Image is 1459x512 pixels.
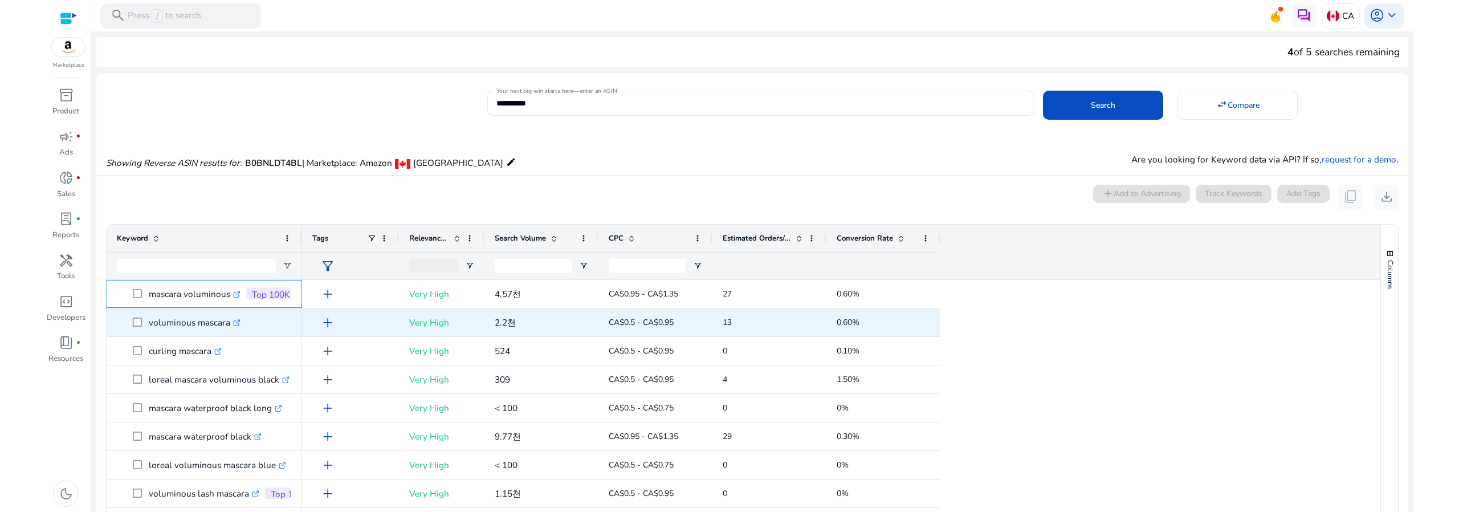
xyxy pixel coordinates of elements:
span: donut_small [59,170,74,185]
span: CPC [609,233,623,243]
p: loreal mascara voluminous black [149,368,290,391]
span: CA$0.95 - CA$1.35 [609,288,678,299]
p: Press to search [128,9,201,23]
span: add [320,372,335,387]
span: 0.60% [837,288,859,299]
input: Keyword Filter Input [117,259,276,273]
span: 0% [837,460,849,470]
span: CA$0.5 - CA$0.95 [609,346,674,356]
button: download [1375,185,1400,210]
div: of 5 searches remaining [1287,44,1400,59]
span: 4 [1287,45,1294,59]
button: Search [1043,91,1163,120]
p: Are you looking for Keyword data via API? If so, . [1131,153,1399,166]
span: 309 [495,373,510,385]
p: mascara voluminous [149,282,241,306]
span: 4 [723,374,727,385]
a: inventory_2Product [46,86,86,127]
p: Reports [52,230,79,241]
a: handymanTools [46,250,86,291]
button: Open Filter Menu [283,261,292,270]
span: add [320,401,335,416]
p: Very High [409,482,474,505]
img: ca.svg [1327,10,1339,22]
a: request for a demo [1322,153,1396,165]
mat-label: Your next big win starts here—enter an ASIN [496,87,617,95]
input: Search Volume Filter Input [495,259,572,273]
span: 0 [723,488,727,499]
span: 1.50% [837,374,859,385]
p: Marketplace [52,61,84,70]
span: [GEOGRAPHIC_DATA] [413,157,503,169]
p: voluminous lash mascara [149,482,259,505]
span: add [320,486,335,501]
span: CA$0.5 - CA$0.95 [609,374,674,385]
span: 0 [723,403,727,413]
p: loreal voluminous mascara blue [149,453,286,477]
a: campaignfiber_manual_recordAds [46,127,86,168]
span: 13 [723,317,732,328]
span: fiber_manual_record [76,176,81,181]
p: Top 100K [271,487,309,502]
span: Keyword [117,233,148,243]
mat-icon: edit [506,155,516,169]
button: Open Filter Menu [579,261,588,270]
p: curling mascara [149,339,222,363]
span: campaign [59,129,74,144]
p: Very High [409,396,474,420]
span: handyman [59,253,74,268]
span: add [320,315,335,330]
span: < 100 [495,402,517,414]
span: 1.15천 [495,487,521,499]
a: code_blocksDevelopers [46,292,86,333]
span: 0% [837,488,849,499]
span: 29 [723,431,732,442]
span: CA$0.5 - CA$0.95 [609,488,674,499]
p: Sales [57,189,75,200]
span: B0BNLDT4BL [245,157,302,169]
span: 0 [723,346,727,356]
span: code_blocks [59,294,74,309]
span: book_4 [59,335,74,350]
span: 9.77천 [495,430,521,442]
span: account_circle [1370,8,1384,23]
button: Compare [1177,91,1298,120]
p: Ads [59,147,73,159]
button: Open Filter Menu [693,261,702,270]
span: < 100 [495,459,517,471]
span: Search [1091,99,1115,111]
img: amazon.svg [51,38,85,56]
span: fiber_manual_record [76,134,81,139]
span: download [1379,189,1394,204]
span: Relevance Score [409,233,449,243]
span: add [320,458,335,473]
p: Very High [409,282,474,306]
span: keyboard_arrow_down [1384,8,1399,23]
span: 0 [723,460,727,470]
span: Compare [1228,99,1260,111]
span: search [111,8,125,23]
span: 0.60% [837,317,859,328]
span: CA$0.5 - CA$0.75 [609,403,674,413]
p: Developers [47,312,85,324]
p: Resources [48,353,83,365]
span: fiber_manual_record [76,340,81,346]
a: book_4fiber_manual_recordResources [46,333,86,374]
span: 2.2천 [495,316,516,328]
span: | Marketplace: Amazon [302,157,392,169]
span: CA$0.95 - CA$1.35 [609,431,678,442]
span: dark_mode [59,486,74,501]
p: Very High [409,339,474,363]
span: / [152,9,162,23]
span: lab_profile [59,212,74,226]
button: Open Filter Menu [465,261,474,270]
p: Product [52,106,79,117]
p: mascara waterproof black long [149,396,282,420]
span: Conversion Rate [837,233,893,243]
span: add [320,429,335,444]
p: Very High [409,453,474,477]
p: CA [1342,6,1354,26]
span: filter_alt [320,259,335,274]
p: mascara waterproof black [149,425,262,448]
p: Very High [409,425,474,448]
